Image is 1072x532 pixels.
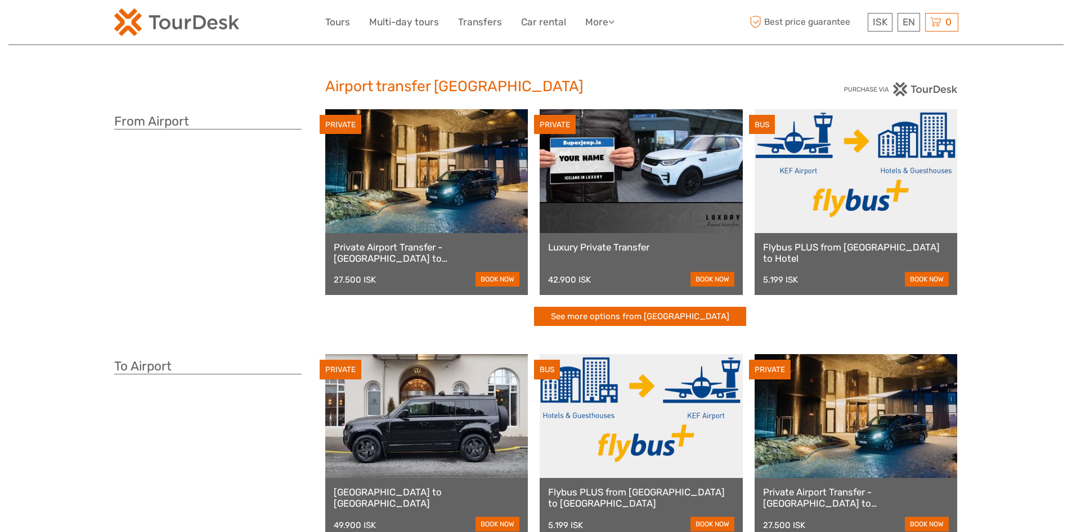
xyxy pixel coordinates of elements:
[548,486,734,509] a: Flybus PLUS from [GEOGRAPHIC_DATA] to [GEOGRAPHIC_DATA]
[476,272,519,287] a: book now
[690,517,734,531] a: book now
[763,242,949,265] a: Flybus PLUS from [GEOGRAPHIC_DATA] to Hotel
[114,114,302,129] h3: From Airport
[763,275,798,285] div: 5.199 ISK
[749,115,775,135] div: BUS
[325,78,747,96] h2: Airport transfer [GEOGRAPHIC_DATA]
[114,359,302,374] h3: To Airport
[534,360,560,379] div: BUS
[458,14,502,30] a: Transfers
[325,14,350,30] a: Tours
[873,16,887,28] span: ISK
[548,520,583,530] div: 5.199 ISK
[334,242,520,265] a: Private Airport Transfer - [GEOGRAPHIC_DATA] to [GEOGRAPHIC_DATA]
[534,115,576,135] div: PRIVATE
[476,517,519,531] a: book now
[898,13,920,32] div: EN
[763,520,805,530] div: 27.500 ISK
[747,13,865,32] span: Best price guarantee
[585,14,615,30] a: More
[534,307,746,327] a: See more options from [GEOGRAPHIC_DATA]
[369,14,439,30] a: Multi-day tours
[548,275,591,285] div: 42.900 ISK
[763,486,949,509] a: Private Airport Transfer - [GEOGRAPHIC_DATA] to [GEOGRAPHIC_DATA]
[320,360,361,379] div: PRIVATE
[944,16,953,28] span: 0
[548,242,734,253] a: Luxury Private Transfer
[690,272,734,287] a: book now
[320,115,361,135] div: PRIVATE
[334,520,376,530] div: 49.900 ISK
[844,82,958,96] img: PurchaseViaTourDesk.png
[905,517,949,531] a: book now
[114,8,239,36] img: 120-15d4194f-c635-41b9-a512-a3cb382bfb57_logo_small.png
[914,497,1072,532] iframe: LiveChat chat widget
[334,486,520,509] a: [GEOGRAPHIC_DATA] to [GEOGRAPHIC_DATA]
[905,272,949,287] a: book now
[749,360,791,379] div: PRIVATE
[334,275,376,285] div: 27.500 ISK
[521,14,566,30] a: Car rental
